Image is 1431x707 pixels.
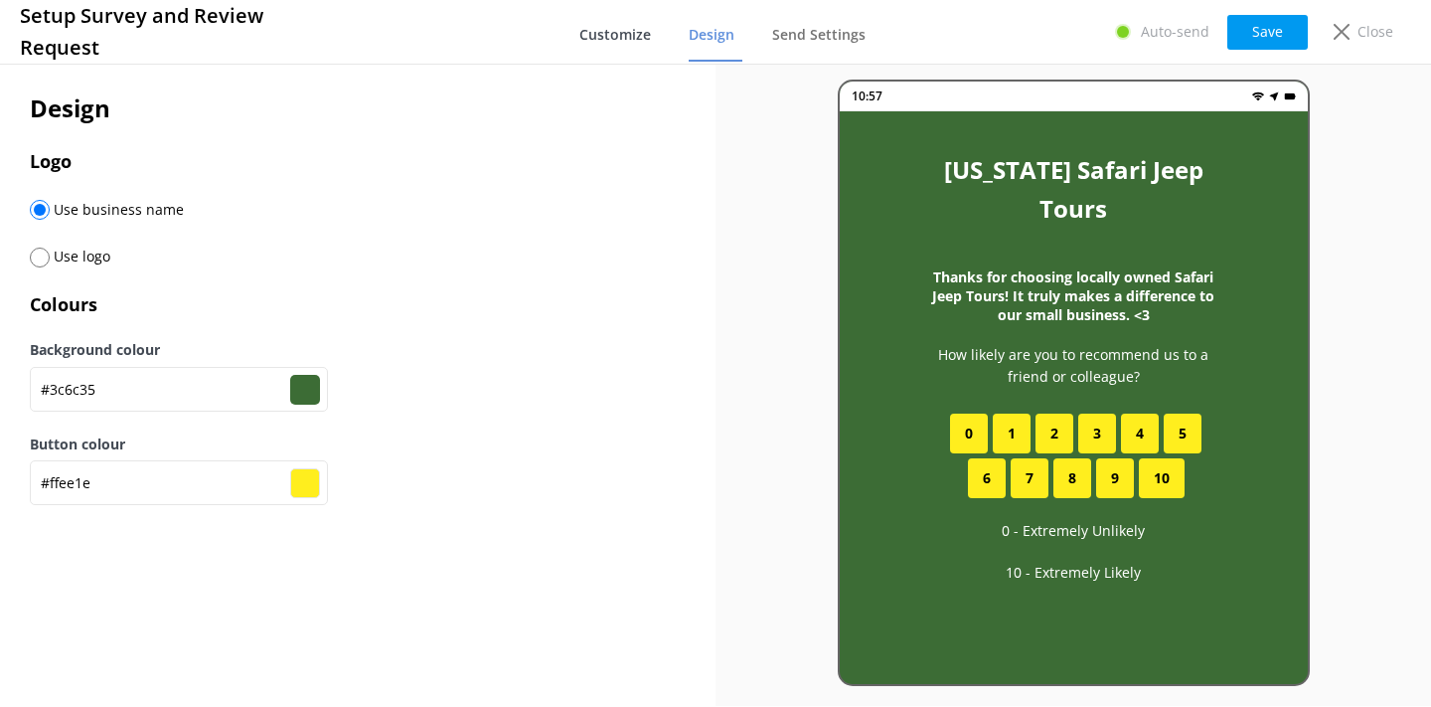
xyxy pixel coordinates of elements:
h3: Thanks for choosing locally owned Safari Jeep Tours! It truly makes a difference to our small bus... [919,267,1228,324]
span: Customize [579,25,651,45]
label: Background colour [30,339,686,361]
h3: Logo [30,147,686,176]
span: 5 [1179,423,1187,444]
img: battery.png [1284,90,1296,102]
h3: Colours [30,290,686,319]
p: Auto-send [1141,21,1209,43]
img: near-me.png [1268,90,1280,102]
span: 2 [1050,423,1058,444]
p: 10:57 [852,87,882,105]
label: Button colour [30,434,686,455]
span: 1 [1008,423,1016,444]
span: 7 [1026,467,1033,489]
span: 0 [965,423,973,444]
p: 10 - Extremely Likely [1006,562,1141,584]
span: 8 [1068,467,1076,489]
span: 3 [1093,423,1101,444]
p: Close [1357,21,1393,43]
span: 10 [1154,467,1170,489]
p: 0 - Extremely Unlikely [1002,520,1145,542]
h2: Design [30,89,686,127]
h2: [US_STATE] Safari Jeep Tours [919,151,1228,228]
button: Save [1227,15,1308,50]
span: Use business name [50,200,184,219]
span: 9 [1111,467,1119,489]
span: Send Settings [772,25,866,45]
span: 6 [983,467,991,489]
span: Design [689,25,734,45]
span: 4 [1136,423,1144,444]
p: How likely are you to recommend us to a friend or colleague? [919,344,1228,389]
span: Use logo [50,247,110,265]
img: wifi.png [1252,90,1264,102]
